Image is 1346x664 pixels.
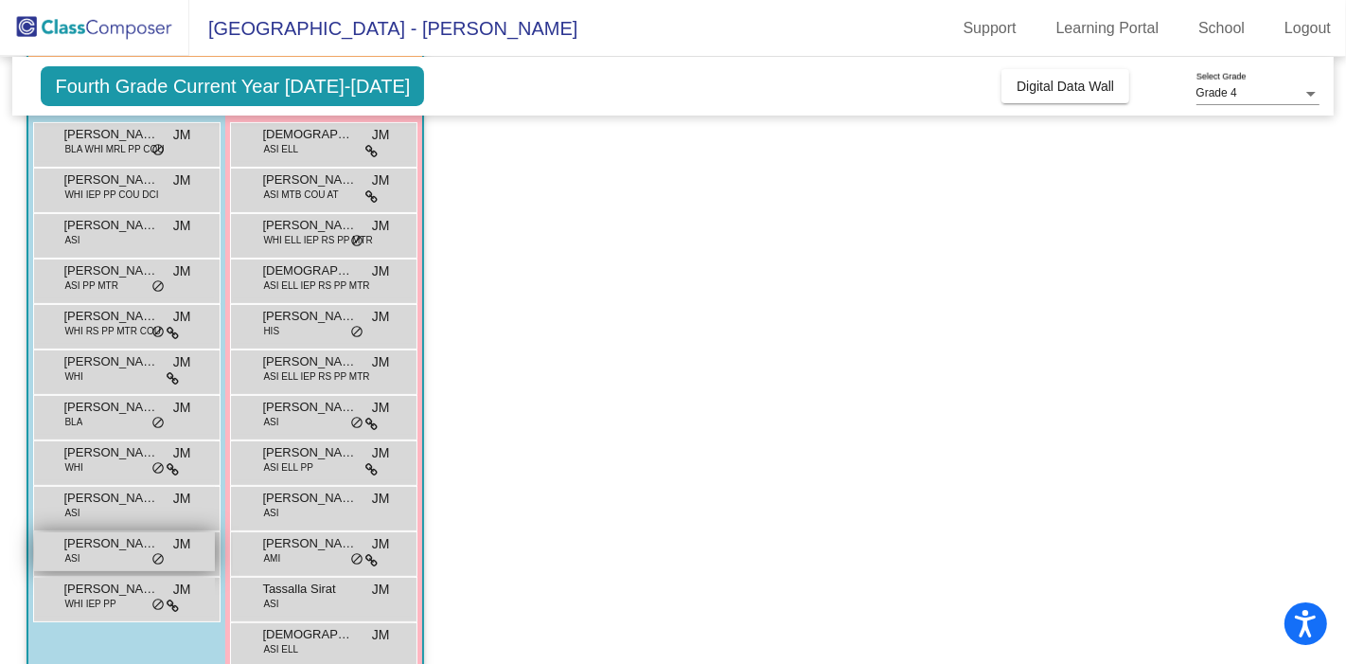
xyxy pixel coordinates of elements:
[189,13,577,44] span: [GEOGRAPHIC_DATA] - [PERSON_NAME]
[263,460,312,475] span: ASI ELL PP
[64,233,80,247] span: ASI
[151,461,165,476] span: do_not_disturb_alt
[350,234,363,249] span: do_not_disturb_alt
[350,325,363,340] span: do_not_disturb_alt
[262,216,357,235] span: [PERSON_NAME]
[262,307,357,326] span: [PERSON_NAME]
[41,66,424,106] span: Fourth Grade Current Year [DATE]-[DATE]
[64,551,80,565] span: ASI
[372,170,390,190] span: JM
[151,598,165,613] span: do_not_disturb_alt
[372,352,390,372] span: JM
[263,278,369,293] span: ASI ELL IEP RS PP MTR
[63,261,158,280] span: [PERSON_NAME]
[263,324,279,338] span: HIS
[263,551,280,565] span: AMI
[63,307,158,326] span: [PERSON_NAME]
[1269,13,1346,44] a: Logout
[173,534,191,554] span: JM
[262,170,357,189] span: [PERSON_NAME]
[173,352,191,372] span: JM
[948,13,1032,44] a: Support
[64,188,158,202] span: WHI IEP PP COU DCI
[173,489,191,509] span: JM
[63,443,158,462] span: [PERSON_NAME]
[173,261,191,281] span: JM
[173,307,191,327] span: JM
[262,398,357,417] span: [PERSON_NAME]
[372,125,390,145] span: JM
[263,233,372,247] span: WHI ELL IEP RS PP MTR
[63,534,158,553] span: [PERSON_NAME]
[173,170,191,190] span: JM
[372,398,390,418] span: JM
[1183,13,1260,44] a: School
[173,398,191,418] span: JM
[263,642,298,656] span: ASI ELL
[64,278,118,293] span: ASI PP MTR
[64,597,115,611] span: WHI IEP PP
[1001,69,1129,103] button: Digital Data Wall
[151,416,165,431] span: do_not_disturb_alt
[263,142,298,156] span: ASI ELL
[262,352,357,371] span: [PERSON_NAME]
[173,125,191,145] span: JM
[173,216,191,236] span: JM
[350,416,363,431] span: do_not_disturb_alt
[262,580,357,599] span: Tassalla Sirat
[372,580,390,600] span: JM
[263,188,338,202] span: ASI MTB COU AT
[372,261,390,281] span: JM
[63,398,158,417] span: [PERSON_NAME]
[372,625,390,645] span: JM
[372,443,390,463] span: JM
[262,625,357,644] span: [DEMOGRAPHIC_DATA][PERSON_NAME]
[64,460,82,475] span: WHI
[63,170,158,189] span: [PERSON_NAME]
[64,369,82,384] span: WHI
[151,552,165,567] span: do_not_disturb_alt
[63,352,158,371] span: [PERSON_NAME]
[262,125,357,144] span: [DEMOGRAPHIC_DATA] Pakeer
[64,415,82,429] span: BLA
[372,534,390,554] span: JM
[173,580,191,600] span: JM
[151,325,165,340] span: do_not_disturb_alt
[372,489,390,509] span: JM
[262,261,357,280] span: [DEMOGRAPHIC_DATA][PERSON_NAME]
[262,443,357,462] span: [PERSON_NAME]
[63,216,158,235] span: [PERSON_NAME]
[262,489,357,508] span: [PERSON_NAME]
[173,443,191,463] span: JM
[1196,86,1237,99] span: Grade 4
[1017,79,1114,94] span: Digital Data Wall
[64,324,160,338] span: WHI RS PP MTR COU
[64,142,164,156] span: BLA WHI MRL PP COU
[262,534,357,553] span: [PERSON_NAME]
[350,552,363,567] span: do_not_disturb_alt
[64,506,80,520] span: ASI
[372,307,390,327] span: JM
[372,216,390,236] span: JM
[263,415,278,429] span: ASI
[263,597,278,611] span: ASI
[263,369,369,384] span: ASI ELL IEP RS PP MTR
[151,143,165,158] span: do_not_disturb_alt
[63,489,158,508] span: [PERSON_NAME]
[1041,13,1175,44] a: Learning Portal
[63,580,158,599] span: [PERSON_NAME]
[263,506,278,520] span: ASI
[63,125,158,144] span: [PERSON_NAME]
[151,279,165,295] span: do_not_disturb_alt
